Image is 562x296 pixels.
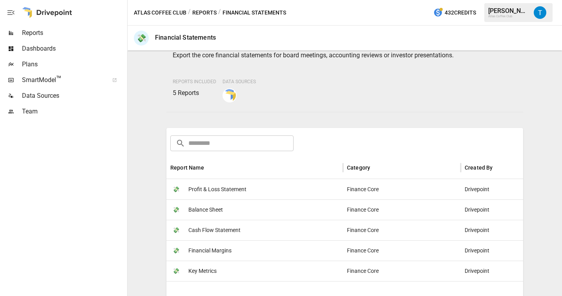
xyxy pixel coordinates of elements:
button: Atlas Coffee Club [134,8,186,18]
button: Sort [494,162,505,173]
div: Report Name [170,164,204,171]
span: Data Sources [223,79,256,84]
div: Finance Core [343,199,461,220]
span: Team [22,107,126,116]
span: Data Sources [22,91,126,100]
span: Cash Flow Statement [188,220,241,240]
div: Atlas Coffee Club [488,15,529,18]
span: Financial Margins [188,241,232,261]
div: Financial Statements [155,34,216,41]
div: Finance Core [343,261,461,281]
span: Profit & Loss Statement [188,179,246,199]
span: 💸 [170,204,182,216]
div: 💸 [134,31,149,46]
div: Finance Core [343,220,461,240]
span: 💸 [170,245,182,256]
div: Category [347,164,370,171]
div: / [188,8,191,18]
span: 💸 [170,265,182,277]
button: Sort [371,162,382,173]
span: 432 Credits [445,8,476,18]
span: Reports Included [173,79,216,84]
div: [PERSON_NAME] [488,7,529,15]
div: Finance Core [343,179,461,199]
img: smart model [223,89,236,102]
button: 432Credits [430,5,479,20]
img: Tyler Hines [534,6,546,19]
span: ™ [56,74,62,84]
button: Tyler Hines [529,2,551,24]
button: Reports [192,8,217,18]
button: Sort [205,162,216,173]
span: Dashboards [22,44,126,53]
div: Created By [465,164,493,171]
div: / [218,8,221,18]
p: Export the core financial statements for board meetings, accounting reviews or investor presentat... [173,51,517,60]
span: Balance Sheet [188,200,223,220]
span: 💸 [170,224,182,236]
span: SmartModel [22,75,104,85]
span: Plans [22,60,126,69]
p: 5 Reports [173,88,216,98]
div: Finance Core [343,240,461,261]
span: Reports [22,28,126,38]
span: 💸 [170,183,182,195]
span: Key Metrics [188,261,217,281]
